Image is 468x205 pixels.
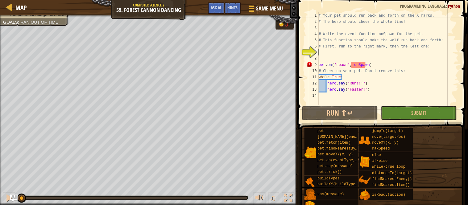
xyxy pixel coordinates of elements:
[306,25,319,31] div: 3
[318,129,325,133] span: pet
[253,192,266,205] button: Adjust volume
[318,158,375,162] span: pet.on(eventType, handler)
[372,146,390,151] span: maxSpeed
[306,43,319,49] div: 6
[359,156,371,168] img: portrait.png
[318,152,353,157] span: pet.moveXY(x, y)
[211,5,222,10] span: Ask AI
[372,193,406,197] span: isReady(action)
[306,92,319,99] div: 14
[20,20,58,25] span: Ran out of time
[15,3,27,12] span: Map
[275,19,294,30] div: Team 'humans' has 0 gold.
[318,182,371,187] span: buildXY(buildType, x, y)
[400,3,446,9] span: Programming language
[381,106,457,120] button: Submit
[208,2,225,14] button: Ask AI
[372,183,410,187] span: findNearestItem()
[306,74,319,80] div: 11
[372,129,404,133] span: jumpTo(target)
[318,170,342,174] span: pet.trick()
[270,193,276,203] span: ♫
[306,68,319,74] div: 10
[359,189,371,201] img: portrait.png
[306,86,319,92] div: 13
[306,37,319,43] div: 5
[372,135,406,139] span: move(targetPos)
[244,2,287,17] button: Game Menu
[306,80,319,86] div: 12
[412,109,427,116] span: Submit
[318,141,351,145] span: pet.fetch(item)
[318,192,344,196] span: say(message)
[448,3,460,9] span: Python
[306,55,319,62] div: 8
[304,176,316,188] img: portrait.png
[18,20,20,25] span: :
[10,195,18,202] button: Ask AI
[372,171,412,175] span: distanceTo(target)
[318,146,378,151] span: pet.findNearestByType(type)
[12,3,27,12] a: Map
[269,192,279,205] button: ♫
[359,174,371,186] img: portrait.png
[3,192,15,205] button: Ctrl + P: Pause
[372,177,412,181] span: findNearestEnemy()
[372,141,399,145] span: moveXY(x, y)
[318,135,362,139] span: [DOMAIN_NAME](enemy)
[318,164,353,168] span: pet.say(message)
[372,165,406,169] span: while-true loop
[359,135,371,146] img: portrait.png
[3,20,18,25] span: Goals
[256,5,283,13] span: Game Menu
[306,62,319,68] div: 9
[302,106,378,120] button: Run ⇧↵
[306,31,319,37] div: 4
[282,192,295,205] button: Toggle fullscreen
[306,18,319,25] div: 2
[228,5,238,10] span: Hints
[304,146,316,158] img: portrait.png
[306,49,319,55] div: 7
[304,189,316,200] img: portrait.png
[318,176,340,181] span: buildTypes
[285,21,291,27] div: 0
[446,3,448,9] span: :
[372,159,388,163] span: if/else
[372,153,381,157] span: else
[306,12,319,18] div: 1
